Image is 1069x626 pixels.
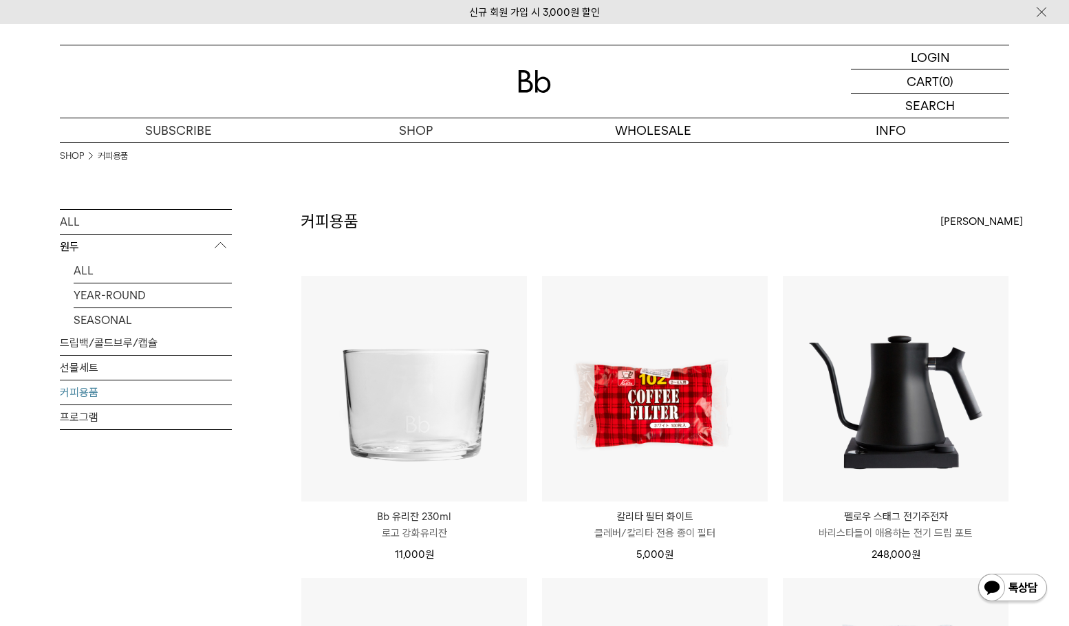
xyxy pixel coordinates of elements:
[665,548,673,561] span: 원
[851,45,1009,69] a: LOGIN
[301,210,358,233] h2: 커피용품
[74,259,232,283] a: ALL
[74,308,232,332] a: SEASONAL
[60,405,232,429] a: 프로그램
[911,45,950,69] p: LOGIN
[636,548,673,561] span: 5,000
[977,572,1048,605] img: 카카오톡 채널 1:1 채팅 버튼
[301,508,527,541] a: Bb 유리잔 230ml 로고 강화유리잔
[60,149,84,163] a: SHOP
[518,70,551,93] img: 로고
[940,213,1023,230] span: [PERSON_NAME]
[905,94,955,118] p: SEARCH
[939,69,953,93] p: (0)
[534,118,772,142] p: WHOLESALE
[301,508,527,525] p: Bb 유리잔 230ml
[74,283,232,307] a: YEAR-ROUND
[783,508,1008,541] a: 펠로우 스태그 전기주전자 바리스타들이 애용하는 전기 드립 포트
[60,210,232,234] a: ALL
[60,331,232,355] a: 드립백/콜드브루/캡슐
[772,118,1009,142] p: INFO
[98,149,128,163] a: 커피용품
[783,276,1008,501] img: 펠로우 스태그 전기주전자
[783,508,1008,525] p: 펠로우 스태그 전기주전자
[783,525,1008,541] p: 바리스타들이 애용하는 전기 드립 포트
[60,380,232,404] a: 커피용품
[851,69,1009,94] a: CART (0)
[425,548,434,561] span: 원
[469,6,600,19] a: 신규 회원 가입 시 3,000원 할인
[60,235,232,259] p: 원두
[542,508,768,541] a: 칼리타 필터 화이트 클레버/칼리타 전용 종이 필터
[872,548,920,561] span: 248,000
[542,276,768,501] img: 칼리타 필터 화이트
[395,548,434,561] span: 11,000
[297,118,534,142] a: SHOP
[907,69,939,93] p: CART
[60,356,232,380] a: 선물세트
[542,525,768,541] p: 클레버/칼리타 전용 종이 필터
[60,118,297,142] a: SUBSCRIBE
[542,508,768,525] p: 칼리타 필터 화이트
[911,548,920,561] span: 원
[301,525,527,541] p: 로고 강화유리잔
[301,276,527,501] img: Bb 유리잔 230ml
